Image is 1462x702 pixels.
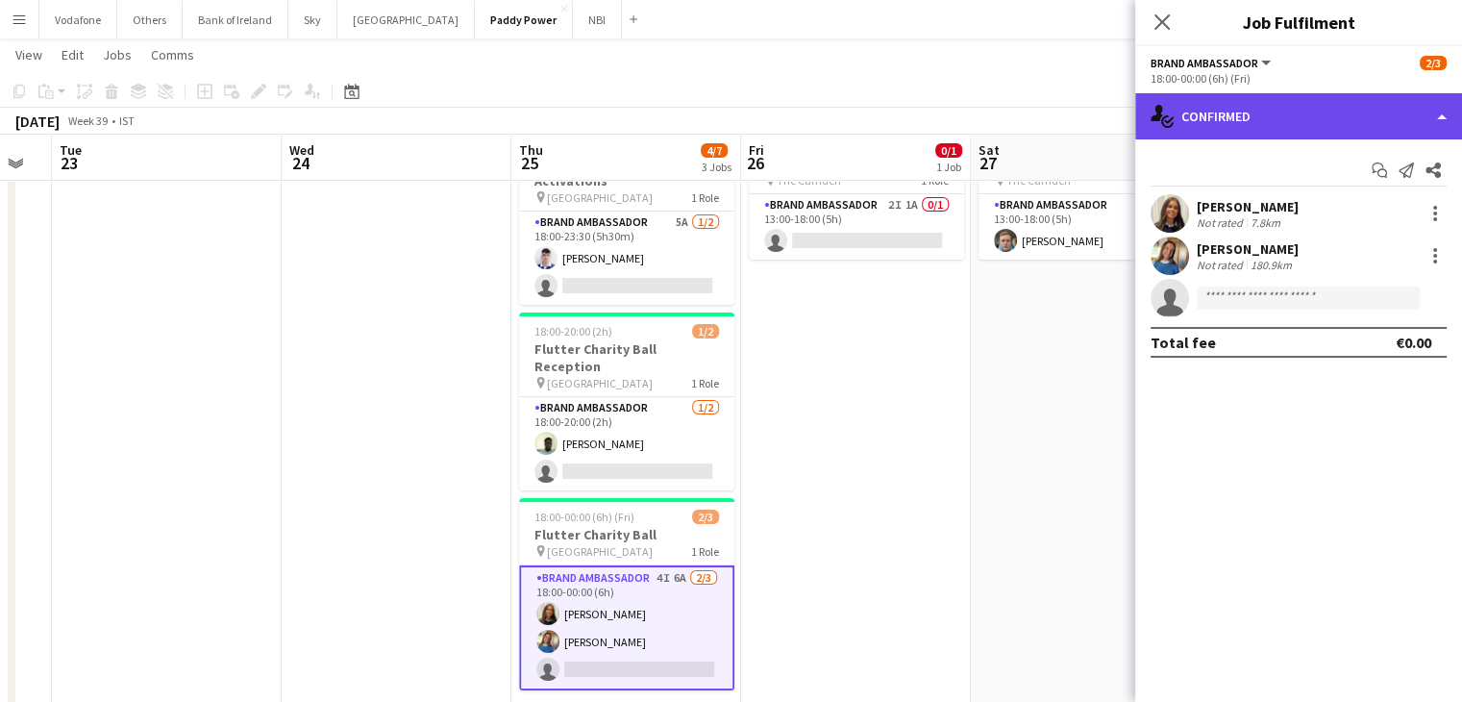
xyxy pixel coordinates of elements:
button: Others [117,1,183,38]
span: [GEOGRAPHIC_DATA] [547,190,653,205]
button: Brand Ambassador [1151,56,1274,70]
app-card-role: Brand Ambassador1/218:00-20:00 (2h)[PERSON_NAME] [519,397,734,490]
div: €0.00 [1396,333,1431,352]
div: 1 Job [936,160,961,174]
span: Wed [289,141,314,159]
app-job-card: 18:00-20:00 (2h)1/2Flutter Charity Ball Reception [GEOGRAPHIC_DATA]1 RoleBrand Ambassador1/218:00... [519,313,734,490]
app-card-role: Brand Ambassador4I6A2/318:00-00:00 (6h)[PERSON_NAME][PERSON_NAME] [519,565,734,690]
span: 4/7 [701,143,728,158]
span: 1 Role [691,544,719,559]
span: Sat [979,141,1000,159]
span: Jobs [103,46,132,63]
span: 2/3 [692,510,719,524]
span: [GEOGRAPHIC_DATA] [547,376,653,390]
h3: Flutter Charity Ball Reception [519,340,734,375]
span: Comms [151,46,194,63]
div: 18:00-00:00 (6h) (Fri) [1151,71,1447,86]
div: [PERSON_NAME] [1197,198,1299,215]
span: 1 Role [691,376,719,390]
span: 2/3 [1420,56,1447,70]
span: Week 39 [63,113,112,128]
a: Comms [143,42,202,67]
span: 26 [746,152,764,174]
div: [DATE] [15,112,60,131]
button: Vodafone [39,1,117,38]
span: 1/2 [692,324,719,338]
div: Not rated [1197,258,1247,272]
span: Tue [60,141,82,159]
app-card-role: Brand Ambassador5A1/218:00-23:30 (5h30m)[PERSON_NAME] [519,212,734,305]
span: 23 [57,152,82,174]
app-card-role: Brand Ambassador2I1A0/113:00-18:00 (5h) [749,194,964,260]
div: 3 Jobs [702,160,731,174]
span: 1 Role [691,190,719,205]
span: [GEOGRAPHIC_DATA] [547,544,653,559]
app-job-card: 13:00-18:00 (5h)1/1NFL Activations The Camden1 RoleBrand Ambassador1/113:00-18:00 (5h)[PERSON_NAME] [979,127,1194,260]
a: Edit [54,42,91,67]
app-job-card: 18:00-23:30 (5h30m)1/2Flutter Charity Ball Activations [GEOGRAPHIC_DATA]1 RoleBrand Ambassador5A1... [519,127,734,305]
span: View [15,46,42,63]
app-job-card: 18:00-00:00 (6h) (Fri)2/3Flutter Charity Ball [GEOGRAPHIC_DATA]1 RoleBrand Ambassador4I6A2/318:00... [519,498,734,690]
a: Jobs [95,42,139,67]
h3: Flutter Charity Ball [519,526,734,543]
span: 25 [516,152,543,174]
div: 7.8km [1247,215,1284,230]
div: Confirmed [1135,93,1462,139]
h3: Job Fulfilment [1135,10,1462,35]
span: 18:00-00:00 (6h) (Fri) [534,510,634,524]
button: [GEOGRAPHIC_DATA] [337,1,475,38]
span: Brand Ambassador [1151,56,1258,70]
app-card-role: Brand Ambassador1/113:00-18:00 (5h)[PERSON_NAME] [979,194,1194,260]
button: Sky [288,1,337,38]
button: Bank of Ireland [183,1,288,38]
button: Paddy Power [475,1,573,38]
div: IST [119,113,135,128]
button: NBI [573,1,622,38]
a: View [8,42,50,67]
div: 180.9km [1247,258,1296,272]
div: Not rated [1197,215,1247,230]
div: Total fee [1151,333,1216,352]
span: 0/1 [935,143,962,158]
span: Thu [519,141,543,159]
app-job-card: 13:00-18:00 (5h)0/1NFL Activations The Camden1 RoleBrand Ambassador2I1A0/113:00-18:00 (5h) [749,127,964,260]
span: 18:00-20:00 (2h) [534,324,612,338]
div: [PERSON_NAME] [1197,240,1299,258]
span: Fri [749,141,764,159]
span: 27 [976,152,1000,174]
span: 24 [286,152,314,174]
span: Edit [62,46,84,63]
